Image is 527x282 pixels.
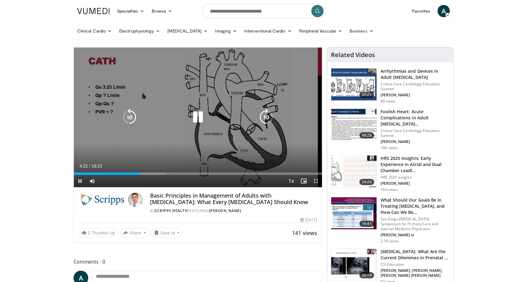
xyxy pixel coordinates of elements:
[310,175,322,187] button: Fullscreen
[74,25,116,37] a: Clinical Cardio
[381,181,449,186] p: [PERSON_NAME]
[89,164,90,168] span: /
[300,217,317,223] div: [DATE]
[211,25,241,37] a: Imaging
[331,249,377,281] img: 690d2df1-b21a-4f05-80b6-35ecf4cbd299.150x105_q85_crop-smart_upscale.jpg
[408,5,434,17] a: Favorites
[155,208,188,213] a: Scripps Health
[381,128,449,138] p: Critical Care Cardiology Education Summit
[202,4,325,18] input: Search topics, interventions
[331,155,449,192] a: 24:24 HRS 2025 Insights: Early Experience in Atrial and Dual Chamber Leadl… HRS 2025 Insights [PE...
[331,197,377,229] img: b1e41d9e-6134-4a0b-bfe2-1f7f5a690607.150x105_q85_crop-smart_upscale.jpg
[292,229,317,237] span: 141 views
[298,175,310,187] button: Enable picture-in-picture mode
[88,230,90,236] span: 2
[381,233,449,238] p: [PERSON_NAME] Ix
[150,208,317,214] div: By FEATURING
[381,187,398,192] p: 163 views
[79,164,88,168] span: 4:22
[381,82,449,91] p: Critical Care Cardiology Education Summit
[113,5,148,17] a: Specialties
[79,228,118,238] a: 2 Thumbs Up
[331,156,377,187] img: 0b7ff932-fec3-4b03-9ea9-d89d5db99a8d.150x105_q85_crop-smart_upscale.jpg
[74,48,322,187] video-js: Video Player
[359,132,374,138] span: 49:28
[331,51,375,59] h4: Related Videos
[331,109,449,150] a: 49:28 Foolish Heart: Acute Complications in Adult [MEDICAL_DATA]… Critical Care Cardiology Educat...
[150,192,317,206] h4: Basic Principles in Management of Adults with [MEDICAL_DATA]: What Every [MEDICAL_DATA] Should Know
[381,109,449,127] h3: Foolish Heart: Acute Complications in Adult [MEDICAL_DATA]…
[79,192,126,207] img: Scripps Health
[381,197,449,215] h3: What Should Our Goals Be in Treating [MEDICAL_DATA], and How Can We Be…
[74,175,86,187] button: Pause
[331,197,449,244] a: 16:41 What Should Our Goals Be in Treating [MEDICAL_DATA], and How Can We Be… San Diego [MEDICAL_...
[74,258,322,266] span: Comments 0
[381,145,398,150] p: 106 views
[164,25,211,37] a: [MEDICAL_DATA]
[285,175,298,187] button: Playback Rate
[381,175,449,180] p: HRS 2025 Insights
[74,172,322,175] div: Progress Bar
[359,92,374,98] span: 37:21
[331,68,377,100] img: d7f4def1-5cd2-45f5-b351-387e754c70a6.150x105_q85_crop-smart_upscale.jpg
[331,109,377,141] img: ba77acc2-1896-4826-b178-8180ec131f06.150x105_q85_crop-smart_upscale.jpg
[120,228,149,238] button: Share
[381,68,449,80] h3: Arrhythmias and Devices in Adult [MEDICAL_DATA]
[381,268,449,278] p: [PERSON_NAME], [PERSON_NAME], [PERSON_NAME] [PERSON_NAME]
[359,272,374,278] span: 22:14
[346,25,377,37] a: Business
[151,228,183,238] button: Save to
[381,239,399,244] p: 2.1K views
[381,249,449,261] h3: [MEDICAL_DATA]: What Are the Current Dilemmas in Prenatal …
[86,175,98,187] button: Mute
[148,5,176,17] a: Browse
[359,179,374,185] span: 24:24
[438,5,450,17] a: A
[92,164,102,168] span: 16:22
[381,139,449,144] p: [PERSON_NAME]
[331,68,449,104] a: 37:21 Arrhythmias and Devices in Adult [MEDICAL_DATA] Critical Care Cardiology Education Summit [...
[381,99,396,104] p: 69 views
[209,208,241,213] a: [PERSON_NAME]
[359,221,374,227] span: 16:41
[381,217,449,231] p: San Diego [MEDICAL_DATA] Symposium for Primary Care and Internal Medicine Physicians
[381,155,449,174] h3: HRS 2025 Insights: Early Experience in Atrial and Dual Chamber Leadl…
[128,192,143,207] img: Avatar
[381,262,449,267] p: CSI Education
[116,25,164,37] a: Electrophysiology
[381,93,449,98] p: [PERSON_NAME]
[77,8,110,14] img: VuMedi Logo
[295,25,346,37] a: Peripheral Vascular
[241,25,295,37] a: Interventional Cardio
